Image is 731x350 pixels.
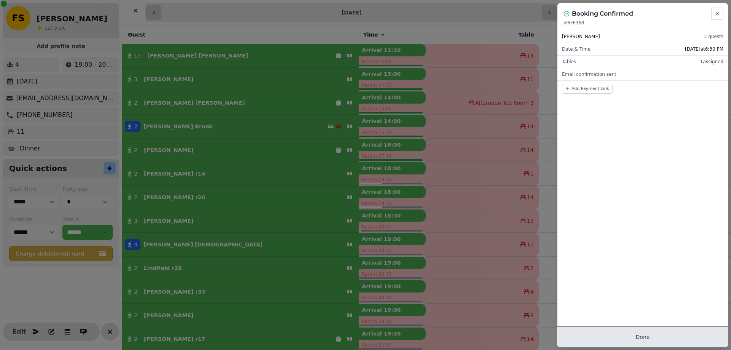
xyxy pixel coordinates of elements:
span: [DATE] at 6:30 PM [685,46,723,52]
h2: Booking Confirmed [572,9,633,18]
span: Date & Time [562,46,591,52]
button: Add Payment Link [562,84,613,94]
span: 3 guests [704,34,723,40]
button: Done [557,327,728,347]
p: # 6FF368 [563,20,722,26]
span: Tables [562,59,576,65]
div: Email confirmation sent [557,68,728,80]
span: [PERSON_NAME] [562,34,600,40]
span: 1 assigned [700,59,723,65]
